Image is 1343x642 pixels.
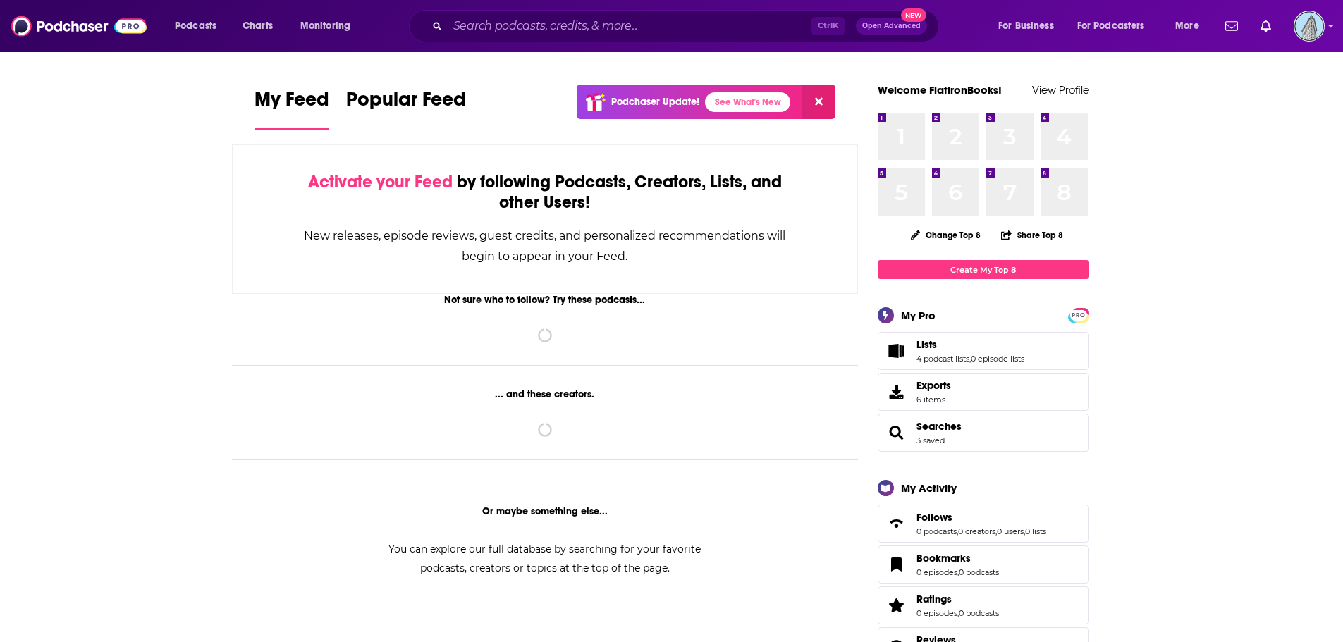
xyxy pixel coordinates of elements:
span: My Feed [255,87,329,120]
span: Exports [916,379,951,392]
span: Lists [916,338,937,351]
span: Searches [878,414,1089,452]
span: For Podcasters [1077,16,1145,36]
div: Or maybe something else... [232,505,859,517]
span: Bookmarks [916,552,971,564]
span: Ratings [916,593,952,605]
a: Lists [883,341,911,361]
a: View Profile [1032,83,1089,97]
div: My Activity [901,481,957,495]
a: 0 episode lists [971,354,1024,364]
a: 0 lists [1025,526,1046,536]
p: Podchaser Update! [611,96,699,108]
a: PRO [1070,309,1087,320]
span: Activate your Feed [308,171,453,192]
a: 0 episodes [916,608,957,618]
a: 0 podcasts [916,526,957,536]
button: open menu [165,15,235,37]
div: Not sure who to follow? Try these podcasts... [232,294,859,306]
span: More [1175,16,1199,36]
span: , [957,526,958,536]
span: , [957,608,959,618]
a: Searches [916,420,962,433]
div: You can explore our full database by searching for your favorite podcasts, creators or topics at ... [372,540,718,578]
a: Ratings [883,595,911,615]
a: Show notifications dropdown [1255,14,1277,38]
a: 0 podcasts [959,608,999,618]
a: 0 creators [958,526,995,536]
span: , [1024,526,1025,536]
div: New releases, episode reviews, guest credits, and personalized recommendations will begin to appe... [303,226,787,266]
span: Ratings [878,586,1089,624]
div: Search podcasts, credits, & more... [422,10,952,42]
button: Show profile menu [1294,11,1325,42]
span: Open Advanced [862,23,921,30]
a: Welcome FlatironBooks! [878,83,1002,97]
button: Share Top 8 [1000,221,1064,249]
a: 3 saved [916,436,945,445]
a: Show notifications dropdown [1220,14,1244,38]
a: Lists [916,338,1024,351]
span: Podcasts [175,16,216,36]
a: Exports [878,373,1089,411]
a: 0 podcasts [959,567,999,577]
img: Podchaser - Follow, Share and Rate Podcasts [11,13,147,39]
a: See What's New [705,92,790,112]
a: Create My Top 8 [878,260,1089,279]
span: Popular Feed [346,87,466,120]
a: 0 users [997,526,1024,536]
a: 4 podcast lists [916,354,969,364]
span: Monitoring [300,16,350,36]
span: New [901,8,926,22]
a: 0 episodes [916,567,957,577]
button: Open AdvancedNew [856,18,927,35]
span: For Business [998,16,1054,36]
button: open menu [988,15,1072,37]
button: open menu [290,15,369,37]
span: , [957,567,959,577]
span: , [969,354,971,364]
a: Ratings [916,593,999,605]
span: Charts [243,16,273,36]
span: Follows [878,505,1089,543]
a: Follows [883,514,911,533]
span: 6 items [916,395,951,405]
div: My Pro [901,309,936,322]
button: Change Top 8 [902,226,990,244]
a: Charts [233,15,281,37]
span: PRO [1070,310,1087,321]
span: Exports [883,382,911,402]
span: Lists [878,332,1089,370]
a: Follows [916,511,1046,524]
img: User Profile [1294,11,1325,42]
div: ... and these creators. [232,388,859,400]
button: open menu [1165,15,1217,37]
a: Bookmarks [883,555,911,574]
span: Ctrl K [811,17,845,35]
a: Bookmarks [916,552,999,564]
span: Follows [916,511,952,524]
a: Popular Feed [346,87,466,130]
span: Bookmarks [878,545,1089,584]
span: Logged in as FlatironBooks [1294,11,1325,42]
input: Search podcasts, credits, & more... [448,15,811,37]
a: Searches [883,423,911,443]
button: open menu [1068,15,1165,37]
span: , [995,526,997,536]
a: My Feed [255,87,329,130]
div: by following Podcasts, Creators, Lists, and other Users! [303,172,787,213]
